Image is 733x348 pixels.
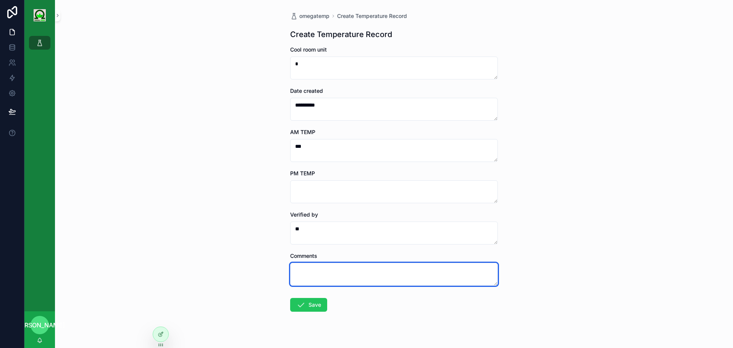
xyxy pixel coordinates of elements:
span: AM TEMP [290,129,315,135]
span: Cool room unit [290,46,327,53]
a: omegatemp [290,12,329,20]
span: PM TEMP [290,170,315,176]
span: omegatemp [299,12,329,20]
h1: Create Temperature Record [290,29,392,40]
span: Verified by [290,211,318,218]
div: scrollable content [24,31,55,60]
span: Comments [290,253,317,259]
span: [PERSON_NAME] [15,320,65,330]
button: Save [290,298,327,312]
a: Create Temperature Record [337,12,407,20]
img: App logo [34,9,46,21]
span: Date created [290,87,323,94]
